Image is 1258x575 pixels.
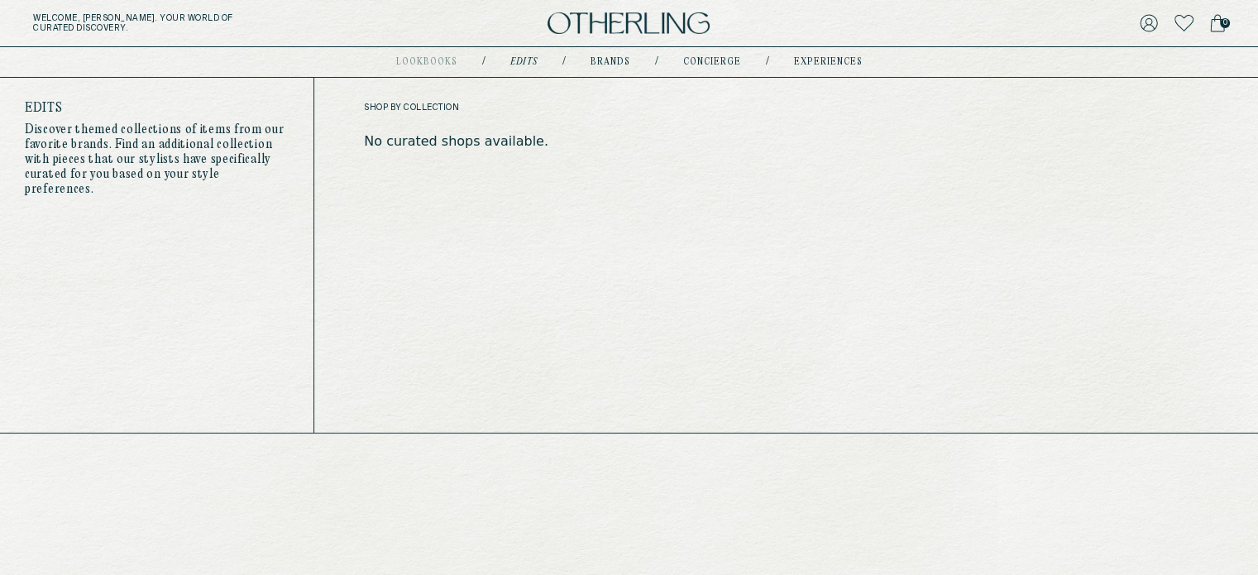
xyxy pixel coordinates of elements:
[794,58,863,66] a: experiences
[364,132,653,151] li: No curated shops available.
[396,58,457,66] a: lookbooks
[482,55,486,69] div: /
[683,58,741,66] a: concierge
[510,58,538,66] a: Edits
[655,55,658,69] div: /
[766,55,769,69] div: /
[25,122,289,197] p: Discover themed collections of items from our favorite brands. Find an additional collection with...
[33,13,390,33] h5: Welcome, [PERSON_NAME] . Your world of curated discovery.
[364,103,653,113] span: shop by collection
[548,12,710,35] img: logo
[25,103,289,114] h4: Edits
[591,58,630,66] a: Brands
[562,55,566,69] div: /
[1220,18,1230,28] span: 0
[1210,12,1225,35] a: 0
